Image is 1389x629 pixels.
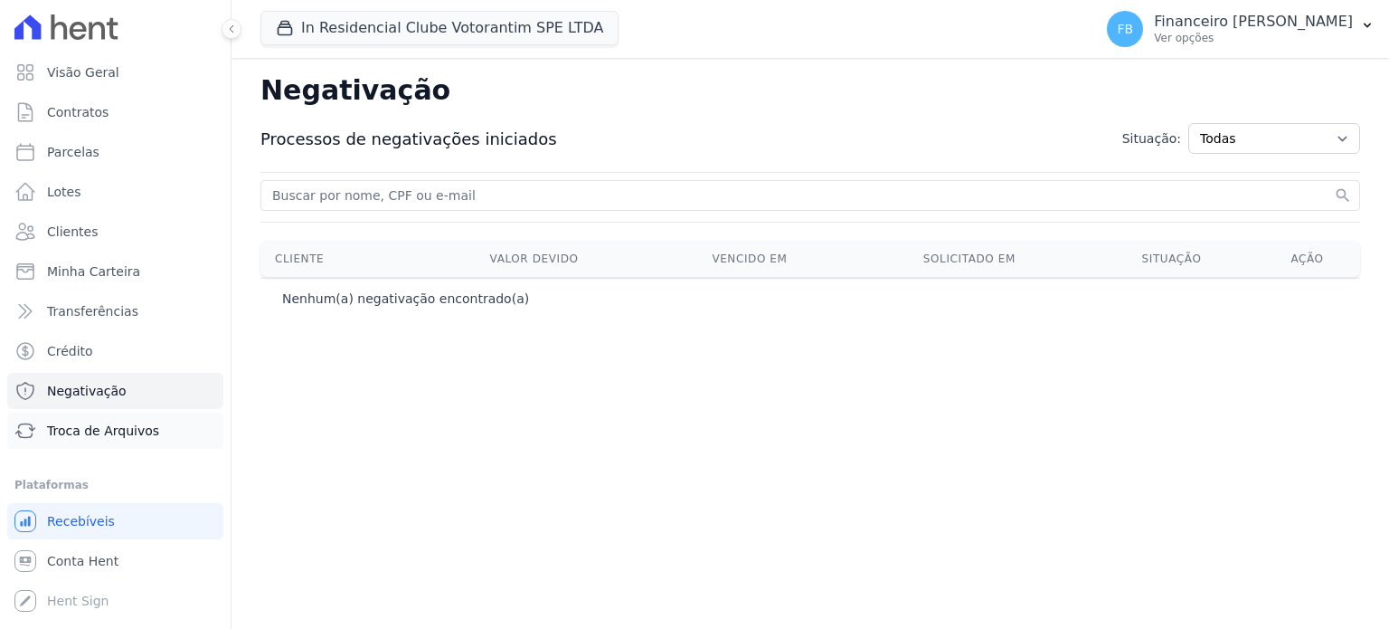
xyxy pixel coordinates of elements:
div: Plataformas [14,474,216,496]
span: Clientes [47,223,98,241]
a: Transferências [7,293,223,329]
p: Ver opções [1154,31,1353,45]
span: Transferências [47,302,138,320]
a: Troca de Arquivos [7,413,223,449]
a: Negativação [7,373,223,409]
span: Recebíveis [47,512,115,530]
a: Contratos [7,94,223,130]
span: Contratos [47,103,109,121]
span: Troca de Arquivos [47,422,159,440]
th: Valor devido [419,241,649,277]
span: Parcelas [47,143,99,161]
span: Negativação [47,382,127,400]
a: Clientes [7,214,223,250]
span: Lotes [47,183,81,201]
a: Recebíveis [7,503,223,539]
th: Situação [1089,241,1254,277]
a: Parcelas [7,134,223,170]
th: Ação [1254,241,1360,277]
a: Minha Carteira [7,253,223,290]
span: Minha Carteira [47,262,140,281]
span: Processos de negativações iniciados [260,127,557,151]
a: Conta Hent [7,543,223,579]
span: Conta Hent [47,552,118,570]
a: Crédito [7,333,223,369]
span: FB [1117,23,1133,35]
span: Situação: [1122,129,1181,148]
th: Vencido em [649,241,850,277]
h2: Negativação [260,72,1360,109]
a: Lotes [7,174,223,210]
th: Solicitado em [850,241,1089,277]
button: search [1334,186,1352,205]
span: Visão Geral [47,63,119,81]
button: FB Financeiro [PERSON_NAME] Ver opções [1092,4,1389,54]
input: Buscar por nome, CPF ou e-mail [269,185,1330,206]
p: Nenhum(a) negativação encontrado(a) [282,290,529,308]
th: Cliente [260,241,419,277]
p: Financeiro [PERSON_NAME] [1154,13,1353,31]
button: In Residencial Clube Votorantim SPE LTDA [260,11,619,45]
a: Visão Geral [7,54,223,91]
span: Crédito [47,342,93,360]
